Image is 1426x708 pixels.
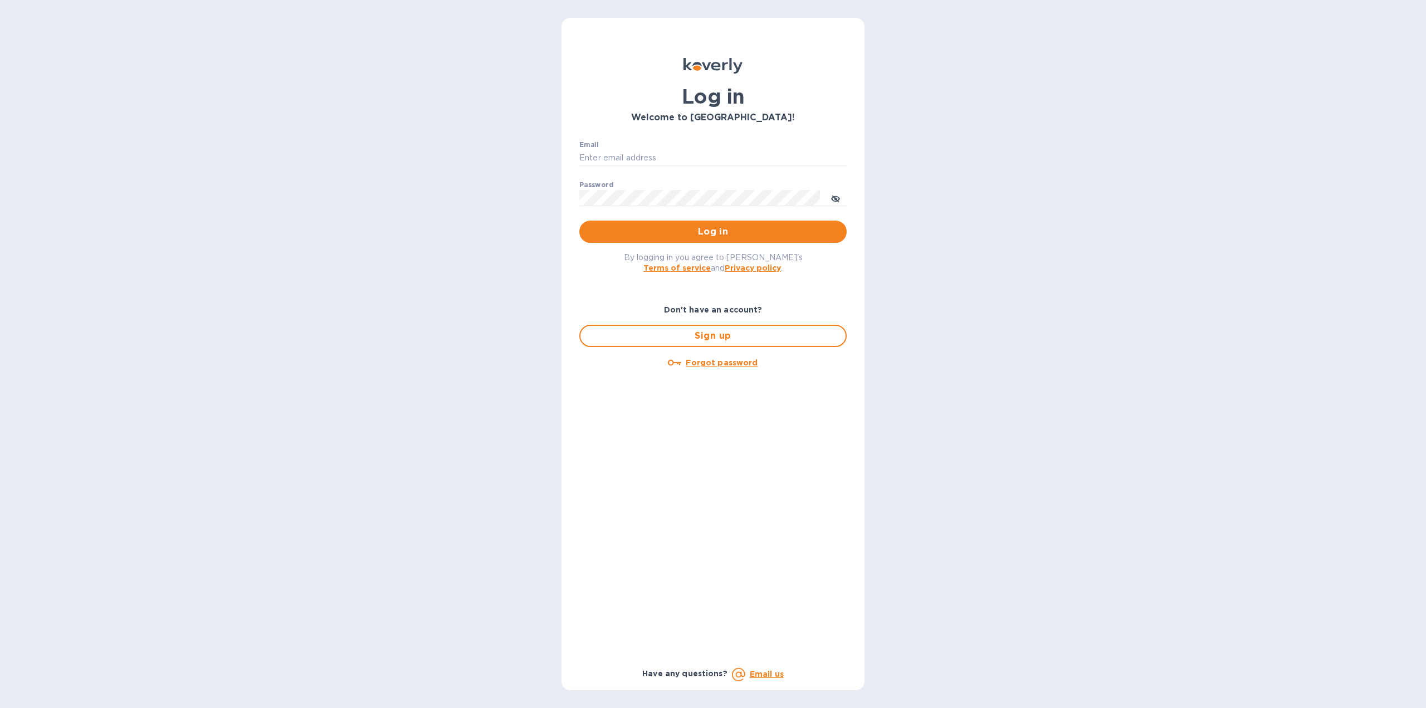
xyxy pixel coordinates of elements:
h3: Welcome to [GEOGRAPHIC_DATA]! [579,113,847,123]
span: Log in [588,225,838,238]
img: Koverly [683,58,743,74]
label: Password [579,182,613,188]
button: Sign up [579,325,847,347]
h1: Log in [579,85,847,108]
b: Don't have an account? [664,305,763,314]
button: toggle password visibility [824,187,847,209]
a: Privacy policy [725,263,781,272]
a: Terms of service [643,263,711,272]
label: Email [579,141,599,148]
span: Sign up [589,329,837,343]
u: Forgot password [686,358,758,367]
input: Enter email address [579,150,847,167]
span: By logging in you agree to [PERSON_NAME]'s and . [624,253,803,272]
a: Email us [750,670,784,678]
b: Have any questions? [642,669,727,678]
button: Log in [579,221,847,243]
